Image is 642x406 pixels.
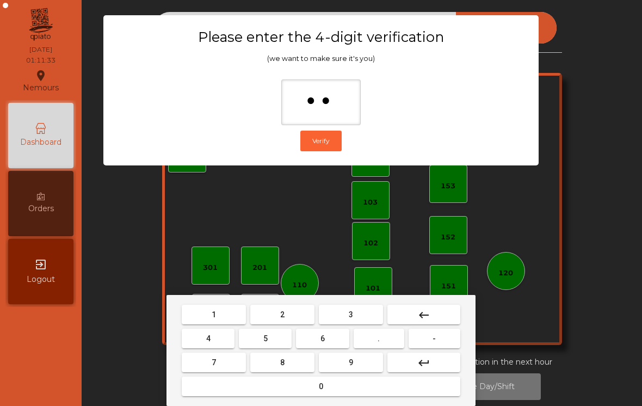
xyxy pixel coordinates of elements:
[319,382,323,391] span: 0
[212,310,216,319] span: 1
[267,54,375,63] span: (we want to make sure it's you)
[263,334,268,343] span: 5
[280,310,285,319] span: 2
[125,28,517,46] h3: Please enter the 4-digit verification
[212,358,216,367] span: 7
[417,356,430,370] mat-icon: keyboard_return
[349,358,353,367] span: 9
[378,334,380,343] span: .
[280,358,285,367] span: 8
[300,131,342,151] button: Verify
[206,334,211,343] span: 4
[417,309,430,322] mat-icon: keyboard_backspace
[433,334,436,343] span: -
[320,334,325,343] span: 6
[349,310,353,319] span: 3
